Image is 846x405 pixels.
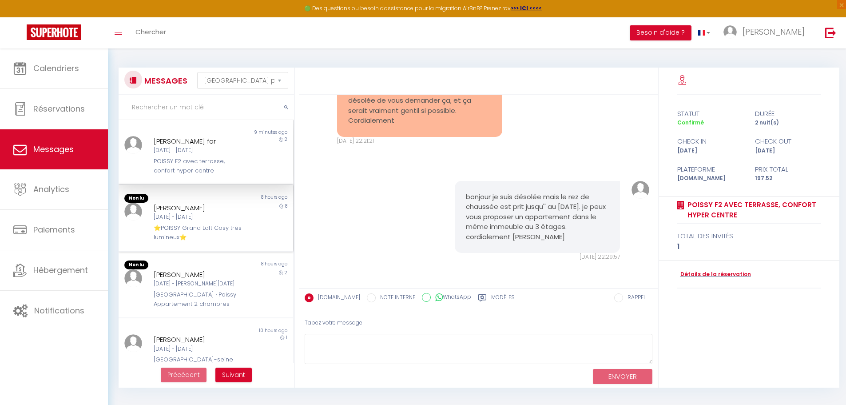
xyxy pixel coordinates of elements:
[348,66,491,126] pre: Est-ce il possible d’échanger ma réservation si la chambre est disponible pour [DATE] et [DATE]? ...
[723,25,737,39] img: ...
[135,27,166,36] span: Chercher
[749,119,827,127] div: 2 nuit(s)
[671,174,749,183] div: [DOMAIN_NAME]
[677,231,822,241] div: total des invités
[215,368,252,383] button: Next
[630,25,691,40] button: Besoin d'aide ?
[119,95,294,120] input: Rechercher un mot clé
[593,369,652,385] button: ENVOYER
[206,327,293,334] div: 10 hours ago
[33,144,74,155] span: Messages
[124,136,142,154] img: ...
[337,137,502,145] div: [DATE] 22:21:21
[124,269,142,287] img: ...
[677,241,822,252] div: 1
[154,345,244,353] div: [DATE] - [DATE]
[222,370,245,379] span: Suivant
[124,261,148,269] span: Non lu
[749,108,827,119] div: durée
[154,203,244,213] div: [PERSON_NAME]
[154,280,244,288] div: [DATE] - [PERSON_NAME][DATE]
[33,224,75,235] span: Paiements
[142,71,187,91] h3: MESSAGES
[33,184,69,195] span: Analytics
[491,293,515,305] label: Modèles
[154,224,244,242] div: ⭐POISSY Grand Loft Cosy très lumineux⭐
[825,27,836,38] img: logout
[743,26,805,37] span: [PERSON_NAME]
[684,200,822,221] a: POISSY F2 avec terrasse, confort hyper centre
[285,203,287,209] span: 8
[206,261,293,269] div: 8 hours ago
[671,136,749,147] div: check in
[33,63,79,74] span: Calendriers
[749,136,827,147] div: check out
[167,370,200,379] span: Précédent
[154,146,244,155] div: [DATE] - [DATE]
[206,129,293,136] div: 9 minutes ago
[305,312,652,334] div: Tapez votre message
[206,194,293,203] div: 8 hours ago
[466,192,609,242] pre: bonjour je suis désolée mais le rez de chaussée est prit jusqu'' au [DATE]. je peux vous proposer...
[671,108,749,119] div: statut
[677,270,751,279] a: Détails de la réservation
[154,213,244,221] div: [DATE] - [DATE]
[154,290,244,309] div: [GEOGRAPHIC_DATA] · Poissy Appartement 2 chambres
[285,269,287,276] span: 2
[376,293,415,303] label: NOTE INTERNE
[154,136,244,147] div: [PERSON_NAME] far
[749,174,827,183] div: 197.52
[124,194,148,203] span: Non lu
[286,334,287,341] span: 1
[161,368,207,383] button: Previous
[749,147,827,155] div: [DATE]
[431,293,471,303] label: WhatsApp
[154,157,244,175] div: POISSY F2 avec terrasse, confort hyper centre
[677,119,704,126] span: Confirmé
[27,24,81,40] img: Super Booking
[154,334,244,345] div: [PERSON_NAME]
[314,293,360,303] label: [DOMAIN_NAME]
[154,269,244,280] div: [PERSON_NAME]
[34,305,84,316] span: Notifications
[124,334,142,352] img: ...
[455,253,620,261] div: [DATE] 22:29:57
[749,164,827,175] div: Prix total
[124,203,142,221] img: ...
[623,293,646,303] label: RAPPEL
[285,136,287,143] span: 2
[129,17,173,48] a: Chercher
[33,103,85,114] span: Réservations
[33,265,88,276] span: Hébergement
[154,355,244,373] div: [GEOGRAPHIC_DATA]-seine appart cosy
[671,164,749,175] div: Plateforme
[632,181,649,199] img: ...
[511,4,542,12] a: >>> ICI <<<<
[671,147,749,155] div: [DATE]
[717,17,816,48] a: ... [PERSON_NAME]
